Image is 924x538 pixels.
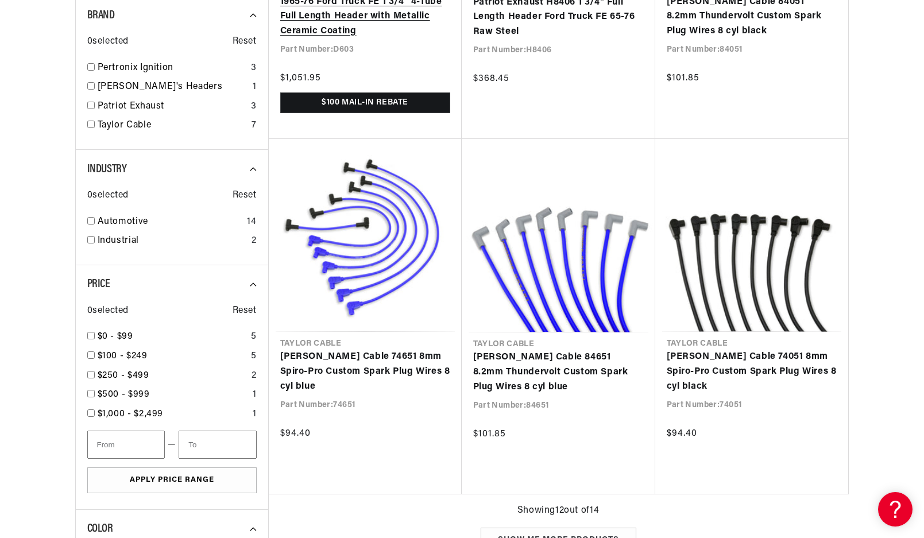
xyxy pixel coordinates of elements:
div: 2 [252,234,257,249]
a: Industrial [98,234,247,249]
button: Apply Price Range [87,467,257,493]
span: Brand [87,10,115,21]
span: Price [87,278,110,290]
span: Industry [87,164,127,175]
span: — [168,438,176,452]
span: Reset [233,188,257,203]
div: 3 [251,61,257,76]
span: Color [87,523,113,535]
a: [PERSON_NAME] Cable 84651 8.2mm Thundervolt Custom Spark Plug Wires 8 cyl blue [473,350,644,394]
span: $250 - $499 [98,371,149,380]
div: 1 [253,80,257,95]
div: 5 [251,330,257,345]
a: Automotive [98,215,243,230]
a: Taylor Cable [98,118,247,133]
span: $0 - $99 [98,332,133,341]
div: 5 [251,349,257,364]
a: Patriot Exhaust [98,99,246,114]
div: 1 [253,407,257,422]
span: $500 - $999 [98,390,150,399]
a: [PERSON_NAME]'s Headers [98,80,248,95]
input: From [87,431,165,459]
div: 14 [247,215,256,230]
div: 2 [252,369,257,384]
span: $100 - $249 [98,351,148,361]
span: Reset [233,304,257,319]
div: 7 [252,118,257,133]
div: 1 [253,388,257,402]
span: 0 selected [87,34,129,49]
a: Pertronix Ignition [98,61,246,76]
a: [PERSON_NAME] Cable 74651 8mm Spiro-Pro Custom Spark Plug Wires 8 cyl blue [280,350,450,394]
span: $1,000 - $2,499 [98,409,164,419]
div: 3 [251,99,257,114]
span: 0 selected [87,304,129,319]
span: Reset [233,34,257,49]
span: Showing 12 out of 14 [517,504,599,518]
a: [PERSON_NAME] Cable 74051 8mm Spiro-Pro Custom Spark Plug Wires 8 cyl black [667,350,837,394]
input: To [179,431,256,459]
span: 0 selected [87,188,129,203]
